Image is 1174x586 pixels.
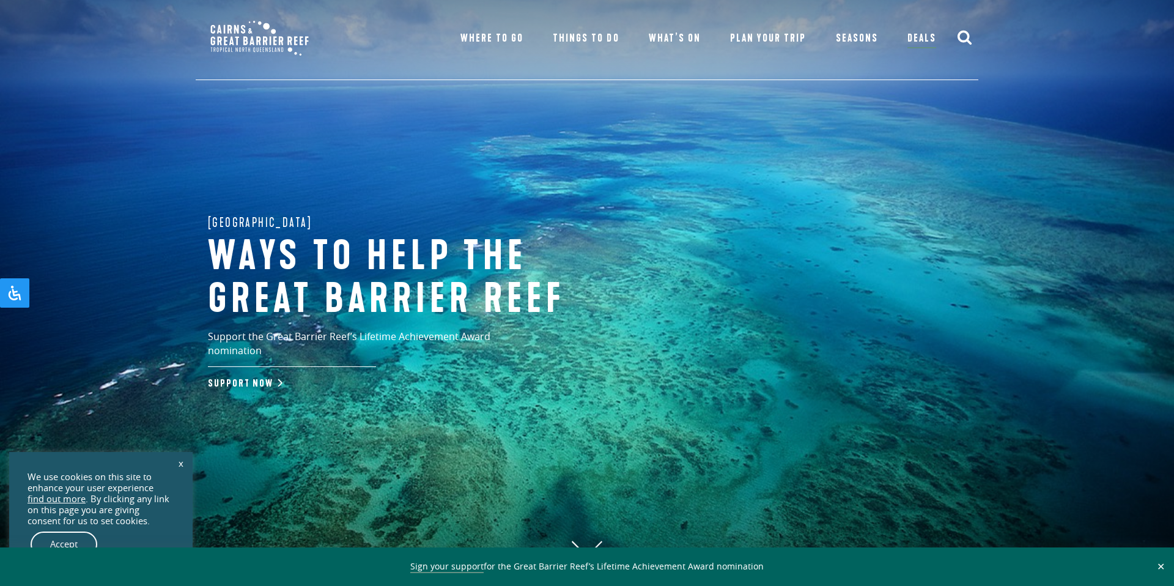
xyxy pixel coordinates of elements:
a: What’s On [649,30,701,47]
button: Close [1154,561,1168,572]
a: Sign your support [410,560,484,573]
a: Deals [907,30,936,48]
h1: Ways to help the great barrier reef [208,236,611,321]
div: We use cookies on this site to enhance your user experience . By clicking any link on this page y... [28,472,174,527]
svg: Open Accessibility Panel [7,286,22,300]
span: for the Great Barrier Reef’s Lifetime Achievement Award nomination [410,560,764,573]
a: Plan Your Trip [730,30,807,47]
a: Where To Go [460,30,523,47]
a: Accept [31,532,97,557]
a: Support Now [208,377,280,390]
p: Support the Great Barrier Reef’s Lifetime Achievement Award nomination [208,330,544,367]
a: Things To Do [553,30,619,47]
a: find out more [28,494,86,505]
a: Seasons [836,30,878,47]
a: x [172,450,190,477]
img: CGBR-TNQ_dual-logo.svg [202,12,317,64]
span: [GEOGRAPHIC_DATA] [208,213,312,232]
